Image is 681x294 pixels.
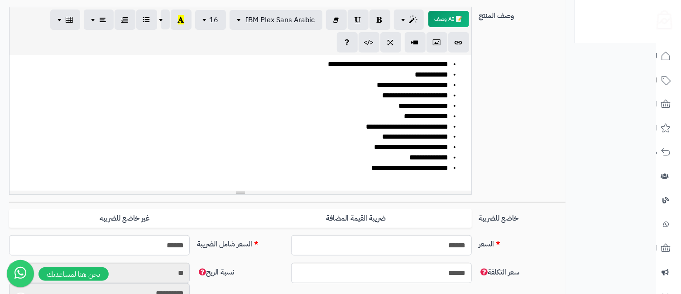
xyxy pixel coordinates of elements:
[197,267,234,278] span: نسبة الربح
[475,7,570,21] label: وصف المنتج
[475,235,570,250] label: السعر
[651,7,672,29] img: logo
[230,10,322,30] button: IBM Plex Sans Arabic
[240,209,472,228] label: ضريبة القيمة المضافة
[9,209,240,228] label: غير خاضع للضريبه
[246,14,315,25] span: IBM Plex Sans Arabic
[210,14,219,25] span: 16
[475,209,570,224] label: خاضع للضريبة
[193,235,288,250] label: السعر شامل الضريبة
[195,10,226,30] button: 16
[479,267,520,278] span: سعر التكلفة
[428,11,469,27] button: 📝 AI وصف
